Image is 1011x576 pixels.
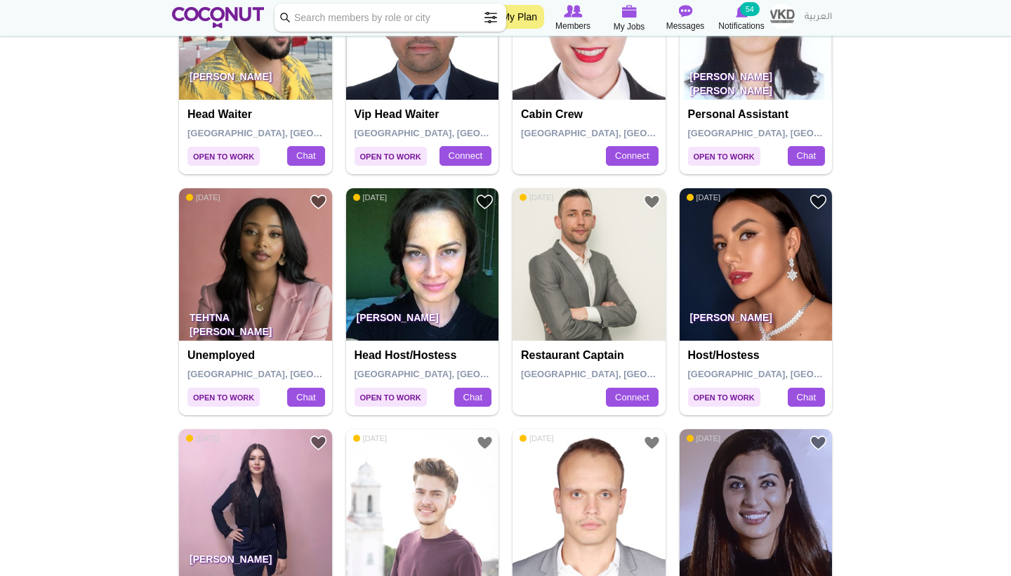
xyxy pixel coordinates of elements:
img: Browse Members [564,5,582,18]
span: [DATE] [520,192,554,202]
a: Add to Favourites [643,434,661,452]
span: [DATE] [520,433,554,443]
h4: Host/Hostess [688,349,828,362]
a: العربية [798,4,839,32]
small: 54 [740,2,760,16]
span: Notifications [718,19,764,33]
a: Chat [287,146,324,166]
span: [GEOGRAPHIC_DATA], [GEOGRAPHIC_DATA] [521,128,721,138]
a: Chat [454,388,491,407]
a: Add to Favourites [476,434,494,452]
span: Open to Work [355,388,427,407]
a: Chat [788,388,825,407]
span: [DATE] [353,192,388,202]
span: Open to Work [187,388,260,407]
img: Messages [678,5,692,18]
span: [DATE] [186,433,220,443]
span: Open to Work [187,147,260,166]
a: Add to Favourites [310,434,327,452]
span: [DATE] [687,192,721,202]
h4: Head Host/Hostess [355,349,494,362]
span: [GEOGRAPHIC_DATA], [GEOGRAPHIC_DATA] [688,128,888,138]
span: My Jobs [614,20,645,34]
span: Messages [666,19,705,33]
span: [DATE] [687,433,721,443]
h4: Personal Assistant [688,108,828,121]
img: My Jobs [621,5,637,18]
a: Notifications Notifications 54 [713,4,769,33]
h4: Restaurant captain [521,349,661,362]
h4: Cabin Crew [521,108,661,121]
span: [DATE] [186,192,220,202]
a: Connect [440,146,491,166]
span: [GEOGRAPHIC_DATA], [GEOGRAPHIC_DATA] [521,369,721,379]
p: [PERSON_NAME] [680,301,833,341]
img: Notifications [736,5,748,18]
span: [GEOGRAPHIC_DATA], [GEOGRAPHIC_DATA] [355,369,555,379]
a: My Jobs My Jobs [601,4,657,34]
span: Open to Work [688,147,760,166]
span: Members [555,19,590,33]
img: Home [172,7,264,28]
a: Connect [606,388,658,407]
span: Open to Work [355,147,427,166]
a: Add to Favourites [810,434,827,452]
h4: Unemployed [187,349,327,362]
p: [PERSON_NAME] [179,60,332,100]
input: Search members by role or city [275,4,506,32]
a: Connect [606,146,658,166]
a: Add to Favourites [643,193,661,211]
p: Tehtna [PERSON_NAME] [179,301,332,341]
a: Chat [788,146,825,166]
h4: Vip Head Waiter [355,108,494,121]
span: [DATE] [353,433,388,443]
h4: Head Waiter [187,108,327,121]
a: Browse Members Members [545,4,601,33]
a: Add to Favourites [476,193,494,211]
span: Open to Work [688,388,760,407]
span: [GEOGRAPHIC_DATA], [GEOGRAPHIC_DATA] [187,369,388,379]
a: Messages Messages [657,4,713,33]
a: My Plan [494,5,544,29]
span: [GEOGRAPHIC_DATA], [GEOGRAPHIC_DATA] [355,128,555,138]
a: Add to Favourites [310,193,327,211]
a: Add to Favourites [810,193,827,211]
span: [GEOGRAPHIC_DATA], [GEOGRAPHIC_DATA] [688,369,888,379]
p: [PERSON_NAME] [346,301,499,341]
a: Chat [287,388,324,407]
span: [GEOGRAPHIC_DATA], [GEOGRAPHIC_DATA] [187,128,388,138]
p: [PERSON_NAME] [PERSON_NAME] [680,60,833,100]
